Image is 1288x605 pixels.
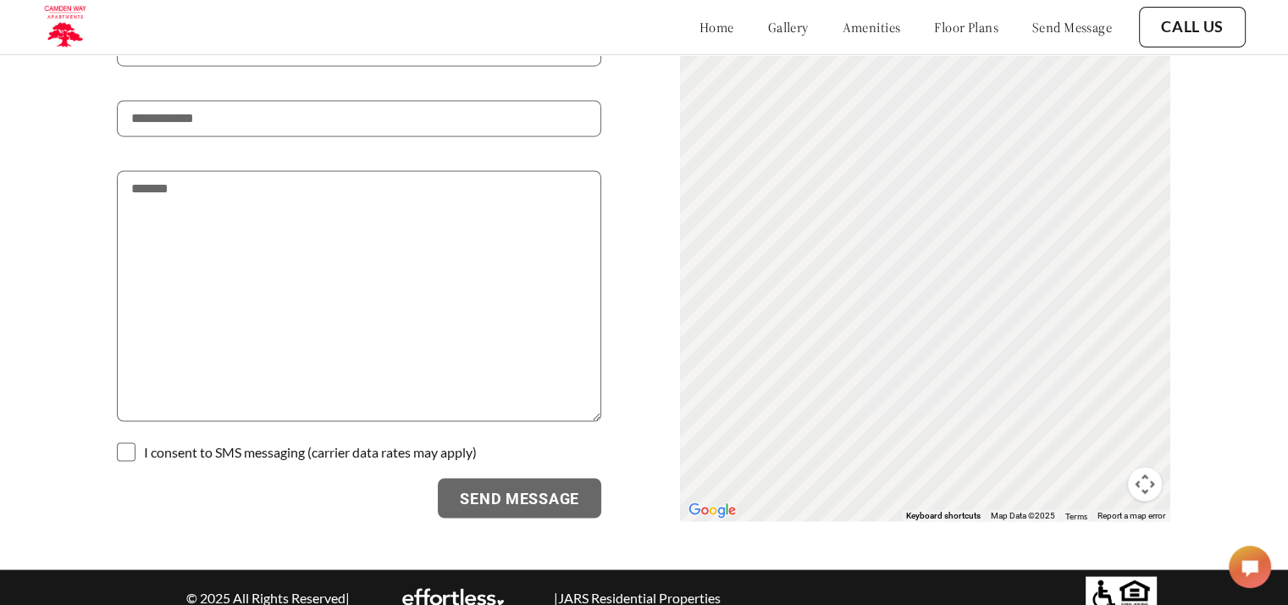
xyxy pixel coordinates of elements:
[1161,18,1224,36] a: Call Us
[684,499,740,521] a: Open this area in Google Maps (opens a new window)
[402,588,504,605] img: EA Logo
[1065,510,1087,520] a: Terms (opens in new tab)
[991,510,1055,519] span: Map Data ©2025
[768,19,809,36] a: gallery
[699,19,734,36] a: home
[843,19,901,36] a: amenities
[1097,510,1165,519] a: Report a map error
[1032,19,1112,36] a: send message
[1128,467,1162,501] button: Map camera controls
[544,589,729,605] p: | JARS Residential Properties
[1139,7,1246,47] button: Call Us
[42,4,87,50] img: camden_logo.png
[684,499,740,521] img: Google
[176,589,361,605] p: © 2025 All Rights Reserved |
[438,478,601,519] button: Send Message
[906,509,981,521] button: Keyboard shortcuts
[934,19,998,36] a: floor plans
